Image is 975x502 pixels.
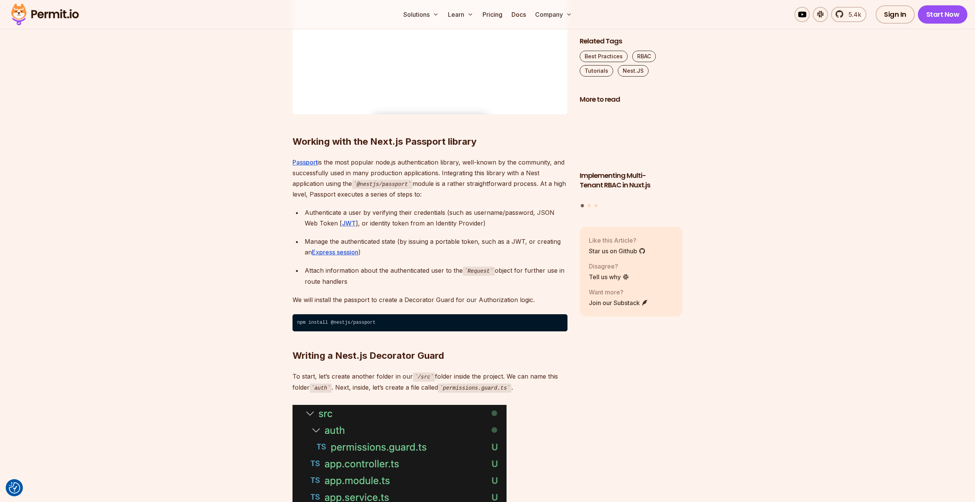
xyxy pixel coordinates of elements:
[580,51,628,62] a: Best Practices
[580,37,682,46] h2: Related Tags
[595,204,598,207] button: Go to slide 3
[305,207,567,229] div: Authenticate a user by verifying their credentials (such as username/password, JSON Web Token [ ]...
[292,294,567,305] p: We will install the passport to create a Decorator Guard for our Authorization logic.
[400,7,442,22] button: Solutions
[589,262,629,271] p: Disagree?
[310,384,332,393] code: auth
[9,482,20,494] button: Consent Preferences
[580,109,682,200] a: Implementing Multi-Tenant RBAC in Nuxt.jsImplementing Multi-Tenant RBAC in Nuxt.js
[589,272,629,281] a: Tell us why
[589,246,646,256] a: Star us on Github
[292,314,567,332] code: npm install @nestjs/passport
[292,158,318,166] a: Passport
[305,265,567,287] div: Attach information about the authenticated user to the object for further use in route handlers
[532,7,575,22] button: Company
[305,236,567,257] div: Manage the authenticated state (by issuing a portable token, such as a JWT, or creating an )
[844,10,861,19] span: 5.4k
[342,219,356,227] a: JWT
[876,5,915,24] a: Sign In
[480,7,505,22] a: Pricing
[580,109,682,200] li: 1 of 3
[588,204,591,207] button: Go to slide 2
[445,7,476,22] button: Learn
[508,7,529,22] a: Docs
[413,373,435,382] code: /src
[9,482,20,494] img: Revisit consent button
[292,371,567,393] p: To start, let’s create another folder in our folder inside the project. We can name this folder ....
[580,109,682,209] div: Posts
[292,105,567,148] h2: Working with the Next.js Passport library
[580,65,613,77] a: Tutorials
[352,180,412,189] code: @nestjs/passport
[292,157,567,200] p: is the most popular node.js authentication library, well-known by the community, and successfully...
[312,248,358,256] a: Express session
[918,5,968,24] a: Start Now
[831,7,866,22] a: 5.4k
[580,109,682,167] img: Implementing Multi-Tenant RBAC in Nuxt.js
[580,95,682,104] h2: More to read
[618,65,649,77] a: Nest.JS
[8,2,82,27] img: Permit logo
[438,384,511,393] code: permissions.guard.ts
[589,236,646,245] p: Like this Article?
[589,298,648,307] a: Join our Substack
[632,51,656,62] a: RBAC
[580,171,682,190] h3: Implementing Multi-Tenant RBAC in Nuxt.js
[463,267,495,276] code: Request
[589,288,648,297] p: Want more?
[581,204,584,208] button: Go to slide 1
[292,319,567,362] h2: Writing a Nest.js Decorator Guard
